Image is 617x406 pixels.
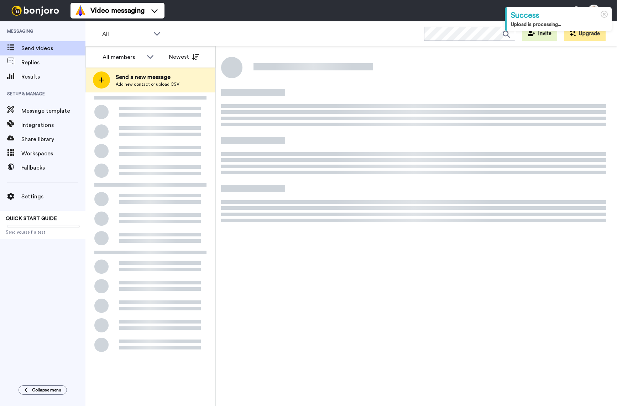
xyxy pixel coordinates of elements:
[21,121,85,129] span: Integrations
[90,6,145,16] span: Video messaging
[9,6,62,16] img: bj-logo-header-white.svg
[21,149,85,158] span: Workspaces
[21,73,85,81] span: Results
[21,135,85,144] span: Share library
[19,385,67,395] button: Collapse menu
[32,387,61,393] span: Collapse menu
[103,53,143,62] div: All members
[522,27,557,41] button: Invite
[511,21,607,28] div: Upload is processing...
[21,58,85,67] span: Replies
[21,107,85,115] span: Message template
[6,229,80,235] span: Send yourself a test
[116,73,179,81] span: Send a new message
[116,81,179,87] span: Add new contact or upload CSV
[21,164,85,172] span: Fallbacks
[21,192,85,201] span: Settings
[564,27,606,41] button: Upgrade
[102,30,150,38] span: All
[6,216,57,221] span: QUICK START GUIDE
[511,10,607,21] div: Success
[163,50,204,64] button: Newest
[21,44,85,53] span: Send videos
[75,5,86,16] img: vm-color.svg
